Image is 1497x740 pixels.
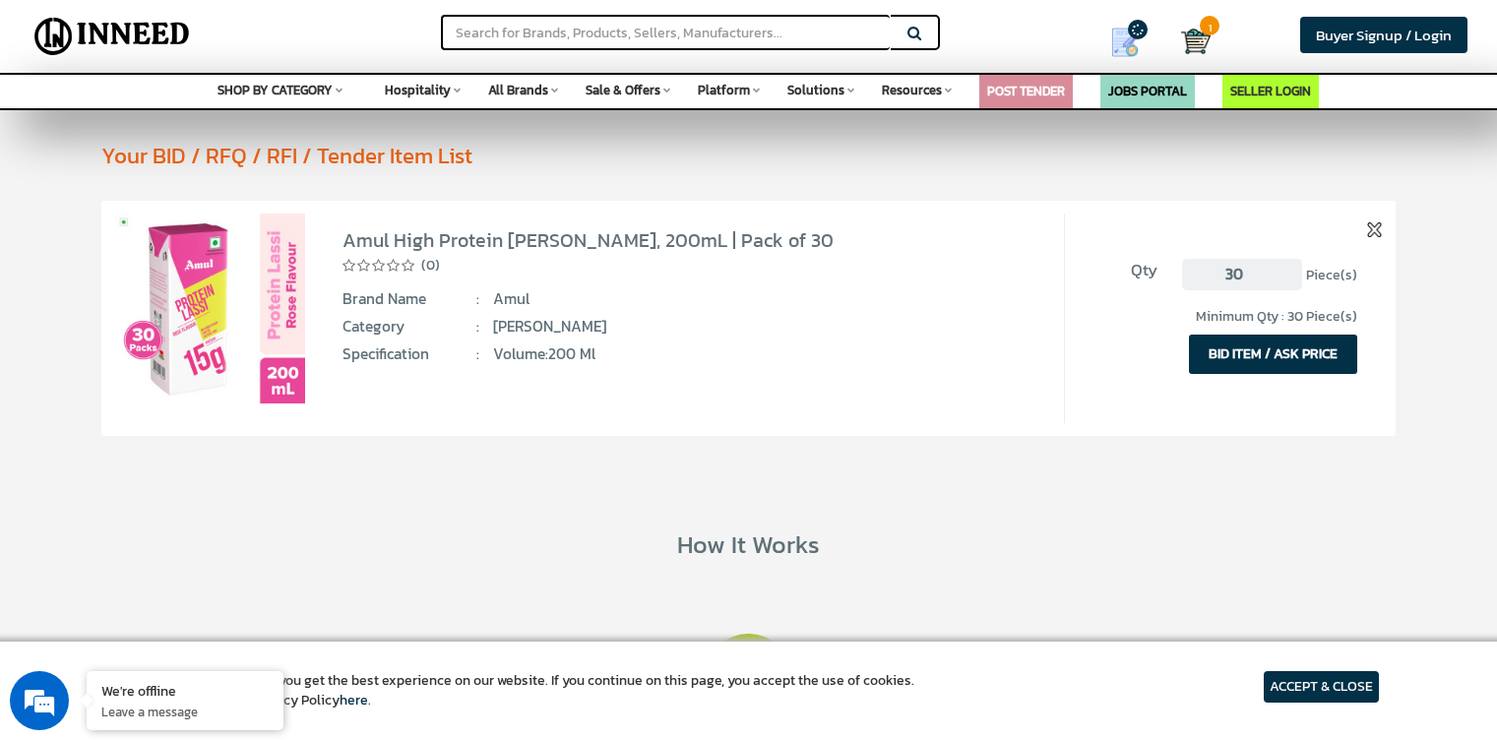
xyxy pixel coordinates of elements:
span: Specification [343,343,479,365]
input: Search for Brands, Products, Sellers, Manufacturers... [441,15,890,50]
a: JOBS PORTAL [1108,82,1187,100]
a: Buyer Signup / Login [1300,17,1467,53]
p: Leave a message [101,703,269,720]
div: Your BID / RFQ / RFI / Tender Item List [101,140,1466,171]
img: Cart [1181,27,1211,56]
span: Volume:200 ml [493,343,904,365]
span: : [476,288,479,310]
span: [PERSON_NAME] [493,316,904,338]
span: All Brands [488,81,548,99]
div: We're offline [101,681,269,700]
span: Resources [882,81,942,99]
span: Hospitality [385,81,451,99]
span: Amul [493,288,904,310]
img: inneed-close-icon.png [1367,222,1382,237]
span: SHOP BY CATEGORY [218,81,333,99]
span: Sale & Offers [586,81,660,99]
article: We use cookies to ensure you get the best experience on our website. If you continue on this page... [118,671,914,710]
span: Category [343,316,479,338]
a: Amul High Protein [PERSON_NAME], 200mL | Pack of 30 [343,225,834,255]
span: Qty [1091,259,1157,282]
span: Platform [698,81,750,99]
span: (0) [421,256,440,276]
a: POST TENDER [987,82,1065,100]
span: 1 [1200,16,1219,35]
img: Show My Quotes [1110,28,1140,57]
article: ACCEPT & CLOSE [1264,671,1379,703]
a: here [340,690,368,710]
span: Brand Name [343,288,479,310]
img: 1.svg [706,634,792,720]
a: SELLER LOGIN [1230,82,1311,100]
span: : [476,316,479,338]
img: Amul High Protein Rose Lassi, 200mL | Pack of 30 [115,214,305,403]
span: Buyer Signup / Login [1316,24,1452,46]
span: Solutions [787,81,844,99]
a: my Quotes [1084,20,1181,65]
span: : [476,343,479,365]
div: How It Works [30,526,1466,562]
img: Inneed.Market [27,12,198,61]
div: Minimum Qty : 30 Piece(s) [1091,307,1356,327]
span: Piece(s) [1306,265,1357,285]
button: BID ITEM / ASK PRICE [1189,335,1357,374]
a: Cart 1 [1181,20,1196,63]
